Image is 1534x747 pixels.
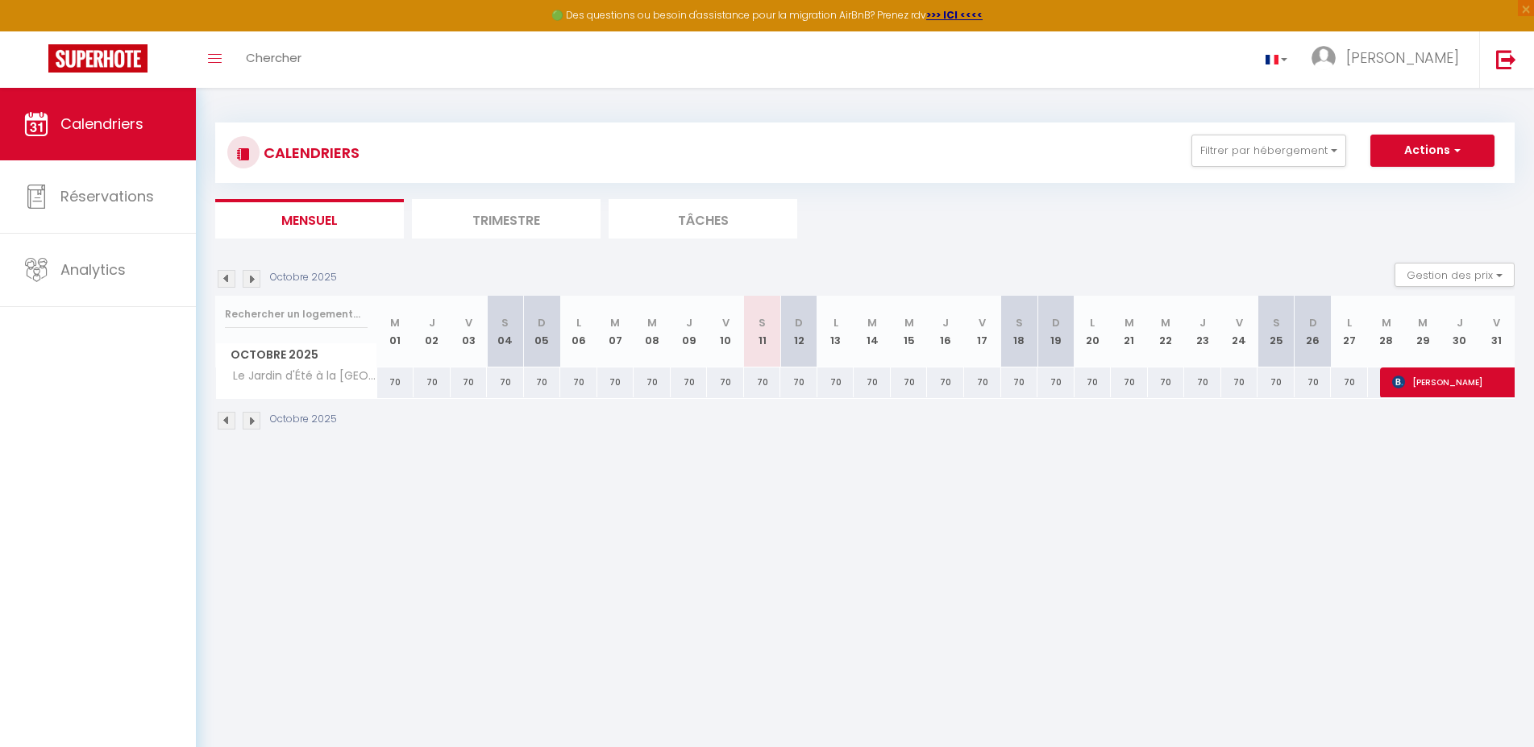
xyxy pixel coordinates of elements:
[1418,315,1428,330] abbr: M
[377,367,414,397] div: 70
[597,296,634,367] th: 07
[744,296,781,367] th: 11
[234,31,314,88] a: Chercher
[1037,367,1075,397] div: 70
[377,296,414,367] th: 01
[1331,296,1368,367] th: 27
[671,296,708,367] th: 09
[1184,296,1221,367] th: 23
[1075,367,1112,397] div: 70
[927,296,964,367] th: 16
[1199,315,1206,330] abbr: J
[1221,296,1258,367] th: 24
[1441,296,1478,367] th: 30
[576,315,581,330] abbr: L
[722,315,730,330] abbr: V
[560,296,597,367] th: 06
[1347,315,1352,330] abbr: L
[1295,367,1332,397] div: 70
[609,199,797,239] li: Tâches
[524,296,561,367] th: 05
[707,296,744,367] th: 10
[1236,315,1243,330] abbr: V
[1493,315,1500,330] abbr: V
[1052,315,1060,330] abbr: D
[964,296,1001,367] th: 17
[215,199,404,239] li: Mensuel
[610,315,620,330] abbr: M
[48,44,148,73] img: Super Booking
[780,367,817,397] div: 70
[647,315,657,330] abbr: M
[60,186,154,206] span: Réservations
[270,412,337,427] p: Octobre 2025
[686,315,692,330] abbr: J
[1001,367,1038,397] div: 70
[891,296,928,367] th: 15
[1111,296,1148,367] th: 21
[904,315,914,330] abbr: M
[1161,315,1170,330] abbr: M
[634,296,671,367] th: 08
[744,367,781,397] div: 70
[1295,296,1332,367] th: 26
[1370,135,1495,167] button: Actions
[671,367,708,397] div: 70
[1457,315,1463,330] abbr: J
[1016,315,1023,330] abbr: S
[1382,315,1391,330] abbr: M
[60,114,143,134] span: Calendriers
[216,343,376,367] span: Octobre 2025
[246,49,301,66] span: Chercher
[834,315,838,330] abbr: L
[524,367,561,397] div: 70
[390,315,400,330] abbr: M
[487,296,524,367] th: 04
[817,367,854,397] div: 70
[412,199,601,239] li: Trimestre
[1075,296,1112,367] th: 20
[429,315,435,330] abbr: J
[451,367,488,397] div: 70
[964,367,1001,397] div: 70
[501,315,509,330] abbr: S
[270,270,337,285] p: Octobre 2025
[1125,315,1134,330] abbr: M
[1273,315,1280,330] abbr: S
[1184,367,1221,397] div: 70
[1404,296,1441,367] th: 29
[1111,367,1148,397] div: 70
[414,296,451,367] th: 02
[926,8,983,22] a: >>> ICI <<<<
[1395,263,1515,287] button: Gestion des prix
[867,315,877,330] abbr: M
[465,315,472,330] abbr: V
[1312,46,1336,70] img: ...
[854,367,891,397] div: 70
[260,135,360,171] h3: CALENDRIERS
[1299,31,1479,88] a: ... [PERSON_NAME]
[634,367,671,397] div: 70
[1148,296,1185,367] th: 22
[979,315,986,330] abbr: V
[942,315,949,330] abbr: J
[1346,48,1459,68] span: [PERSON_NAME]
[1221,367,1258,397] div: 70
[1309,315,1317,330] abbr: D
[1258,296,1295,367] th: 25
[1478,296,1515,367] th: 31
[1368,296,1405,367] th: 28
[1037,296,1075,367] th: 19
[1090,315,1095,330] abbr: L
[1148,367,1185,397] div: 70
[795,315,803,330] abbr: D
[927,367,964,397] div: 70
[414,367,451,397] div: 70
[538,315,546,330] abbr: D
[60,259,126,280] span: Analytics
[780,296,817,367] th: 12
[1496,49,1516,69] img: logout
[1191,135,1346,167] button: Filtrer par hébergement
[451,296,488,367] th: 03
